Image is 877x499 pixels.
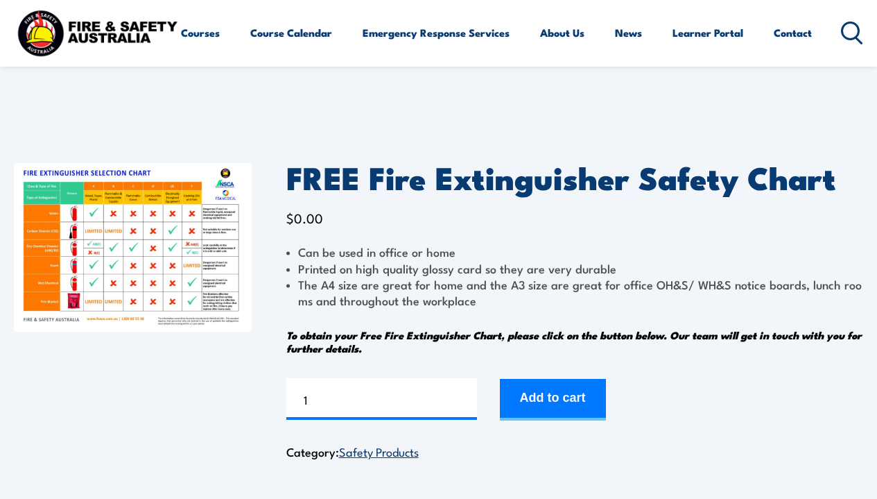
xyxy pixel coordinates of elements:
[286,327,862,356] em: To obtain your Free Fire Extinguisher Chart, please click on the button below. Our team will get ...
[286,276,864,309] li: The A4 size are great for home and the A3 size are great for office OH&S/ WH&S notice boards, lun...
[14,163,252,332] img: FREE Fire Extinguisher Safety Chart
[286,208,294,227] span: $
[181,16,220,49] a: Courses
[774,16,812,49] a: Contact
[672,16,743,49] a: Learner Portal
[286,208,323,227] bdi: 0.00
[500,379,606,421] button: Add to cart
[286,260,864,276] li: Printed on high quality glossy card so they are very durable
[286,163,864,190] h1: FREE Fire Extinguisher Safety Chart
[286,244,864,260] li: Can be used in office or home
[286,378,477,420] input: Product quantity
[540,16,584,49] a: About Us
[286,443,419,460] span: Category:
[250,16,332,49] a: Course Calendar
[615,16,642,49] a: News
[339,443,419,459] a: Safety Products
[363,16,510,49] a: Emergency Response Services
